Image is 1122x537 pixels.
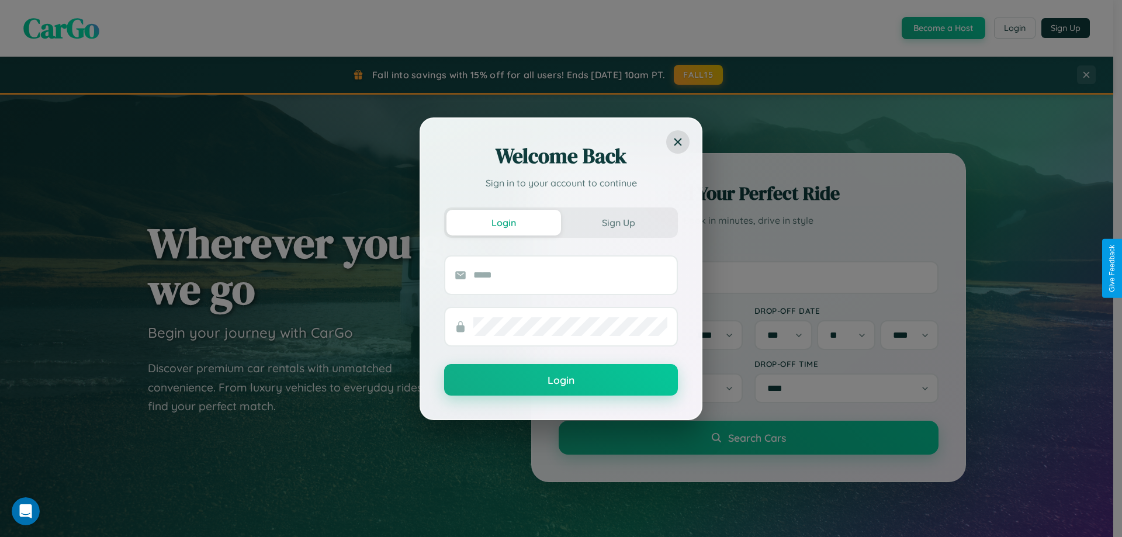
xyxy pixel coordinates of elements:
[446,210,561,235] button: Login
[12,497,40,525] iframe: Intercom live chat
[561,210,676,235] button: Sign Up
[444,142,678,170] h2: Welcome Back
[444,364,678,396] button: Login
[444,176,678,190] p: Sign in to your account to continue
[1108,245,1116,292] div: Give Feedback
